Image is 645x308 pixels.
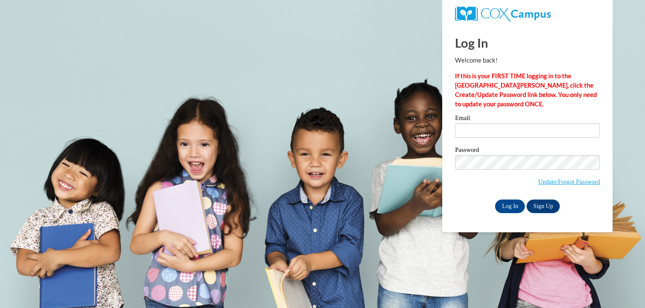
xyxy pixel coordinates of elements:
a: Sign Up [527,200,560,213]
img: COX Campus [455,6,550,22]
label: Email [455,115,600,123]
label: Password [455,147,600,155]
strong: If this is your FIRST TIME logging in to the [GEOGRAPHIC_DATA][PERSON_NAME], click the Create/Upd... [455,72,597,108]
p: Welcome back! [455,56,600,65]
a: Update/Forgot Password [538,178,600,185]
a: COX Campus [455,6,600,22]
input: Log In [495,200,525,213]
h1: Log In [455,34,600,51]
